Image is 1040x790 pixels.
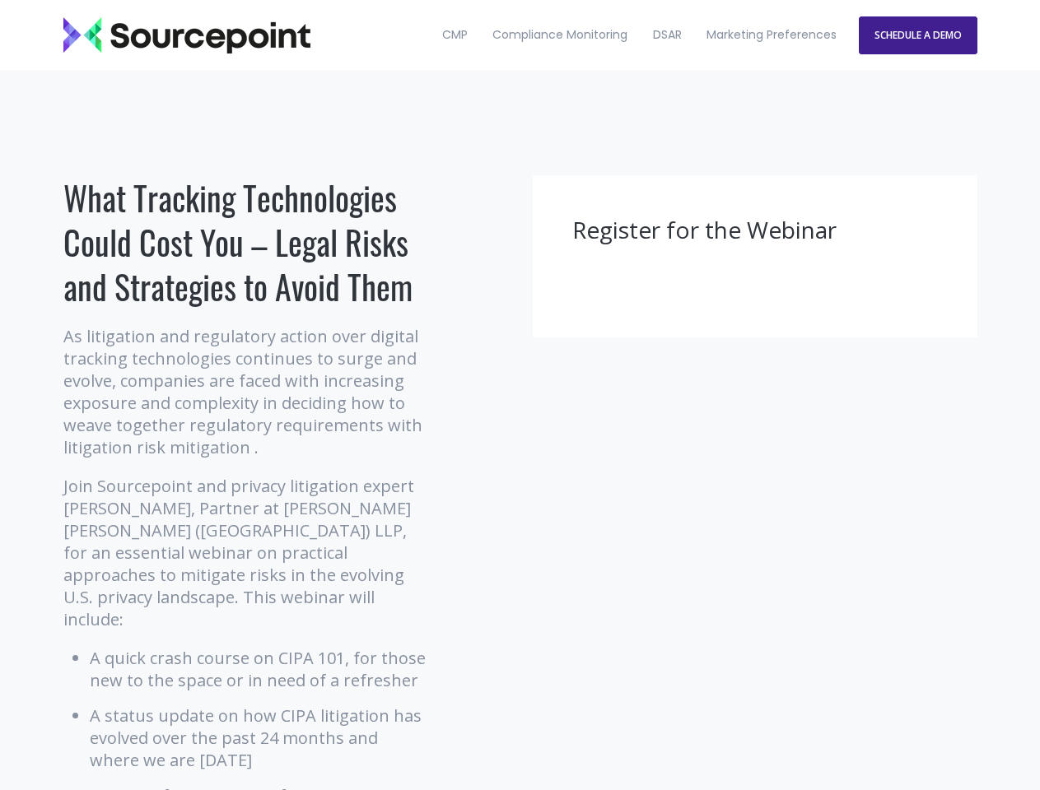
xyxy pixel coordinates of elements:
[63,175,430,309] h1: What Tracking Technologies Could Cost You – Legal Risks and Strategies to Avoid Them
[90,704,430,771] li: A status update on how CIPA litigation has evolved over the past 24 months and where we are [DATE]
[63,17,310,53] img: Sourcepoint_logo_black_transparent (2)-2
[63,475,430,630] p: Join Sourcepoint and privacy litigation expert [PERSON_NAME], Partner at [PERSON_NAME] [PERSON_NA...
[859,16,977,54] a: SCHEDULE A DEMO
[63,325,430,458] p: As litigation and regulatory action over digital tracking technologies continues to surge and evo...
[572,215,938,246] h3: Register for the Webinar
[90,647,430,691] li: A quick crash course on CIPA 101, for those new to the space or in need of a refresher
